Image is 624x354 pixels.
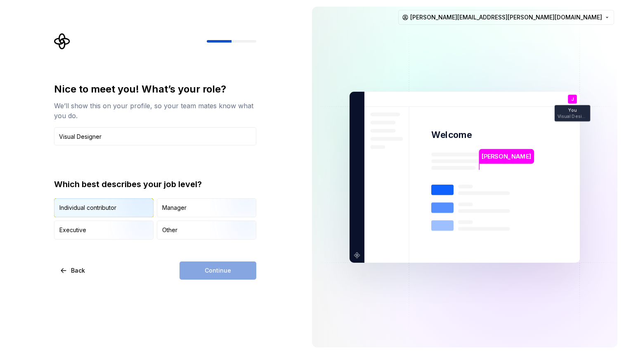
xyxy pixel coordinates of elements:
div: Other [162,226,177,234]
p: [PERSON_NAME] [482,152,531,161]
div: Which best describes your job level? [54,178,256,190]
button: [PERSON_NAME][EMAIL_ADDRESS][PERSON_NAME][DOMAIN_NAME] [398,10,614,25]
span: [PERSON_NAME][EMAIL_ADDRESS][PERSON_NAME][DOMAIN_NAME] [410,13,602,21]
svg: Supernova Logo [54,33,71,50]
input: Job title [54,127,256,145]
span: Back [71,266,85,275]
button: Back [54,261,92,280]
p: Welcome [431,129,472,141]
p: Visual Designer [558,114,587,119]
p: You [568,108,577,112]
div: Nice to meet you! What’s your role? [54,83,256,96]
div: Manager [162,204,187,212]
div: Executive [59,226,86,234]
div: Individual contributor [59,204,116,212]
div: We’ll show this on your profile, so your team mates know what you do. [54,101,256,121]
p: J [571,97,574,101]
